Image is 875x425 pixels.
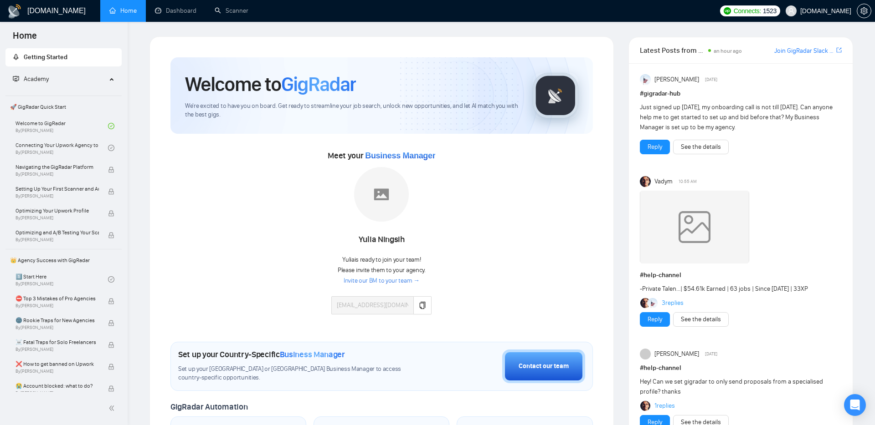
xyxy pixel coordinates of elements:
[6,98,121,116] span: 🚀 GigRadar Quick Start
[108,123,114,129] span: check-circle
[24,53,67,61] span: Getting Started
[15,116,108,136] a: Welcome to GigRadarBy[PERSON_NAME]
[679,177,697,186] span: 10:55 AM
[15,359,99,369] span: ❌ How to get banned on Upwork
[654,401,675,410] a: 1replies
[519,361,569,371] div: Contact our team
[836,46,842,54] span: export
[342,256,421,263] span: Yulia is ready to join your team!
[108,232,114,238] span: lock
[640,45,706,56] span: Latest Posts from the GigRadar Community
[640,191,749,263] img: weqQh+iSagEgQAAAABJRU5ErkJggg==
[15,269,108,289] a: 1️⃣ Start HereBy[PERSON_NAME]
[178,349,345,359] h1: Set up your Country-Specific
[15,215,99,221] span: By [PERSON_NAME]
[344,277,420,285] a: Invite our BM to your team →
[15,193,99,199] span: By [PERSON_NAME]
[640,312,670,327] button: Reply
[13,75,49,83] span: Academy
[673,140,729,154] button: See the details
[15,390,99,396] span: By [PERSON_NAME]
[108,385,114,392] span: lock
[640,363,842,373] h1: # help-channel
[502,349,585,383] button: Contact our team
[15,184,99,193] span: Setting Up Your First Scanner and Auto-Bidder
[108,276,114,283] span: check-circle
[734,6,761,16] span: Connects:
[640,285,808,293] span: - | $54.61k Earned | 63 jobs | Since [DATE] | 33XP
[714,48,742,54] span: an hour ago
[365,151,435,160] span: Business Manager
[215,7,248,15] a: searchScanner
[13,76,19,82] span: fund-projection-screen
[13,54,19,60] span: rocket
[7,4,22,19] img: logo
[724,7,731,15] img: upwork-logo.png
[788,8,794,14] span: user
[654,349,699,359] span: [PERSON_NAME]
[857,7,871,15] span: setting
[15,206,99,215] span: Optimizing Your Upwork Profile
[15,138,108,158] a: Connecting Your Upwork Agency to GigRadarBy[PERSON_NAME]
[640,140,670,154] button: Reply
[681,314,721,324] a: See the details
[280,349,345,359] span: Business Manager
[15,162,99,172] span: Navigating the GigRadar Platform
[15,338,99,347] span: ☠️ Fatal Traps for Solo Freelancers
[640,270,842,280] h1: # help-channel
[15,303,99,309] span: By [PERSON_NAME]
[648,314,662,324] a: Reply
[15,325,99,330] span: By [PERSON_NAME]
[15,294,99,303] span: ⛔ Top 3 Mistakes of Pro Agencies
[648,142,662,152] a: Reply
[654,75,699,85] span: [PERSON_NAME]
[642,285,680,293] a: Private Talen...
[654,177,673,187] span: Vadym
[108,145,114,151] span: check-circle
[640,378,823,395] span: Hey! Can we set gigradar to only send proposals from a specialised profile? thanks
[24,75,49,83] span: Academy
[763,6,777,16] span: 1523
[5,29,44,48] span: Home
[640,176,651,187] img: Vadym
[640,89,842,99] h1: # gigradar-hub
[15,172,99,177] span: By [PERSON_NAME]
[15,381,99,390] span: 😭 Account blocked: what to do?
[185,102,518,119] span: We're excited to have you on board. Get ready to streamline your job search, unlock new opportuni...
[338,266,426,274] span: Please invite them to your agency.
[5,48,122,66] li: Getting Started
[857,4,871,18] button: setting
[108,210,114,217] span: lock
[15,237,99,243] span: By [PERSON_NAME]
[15,347,99,352] span: By [PERSON_NAME]
[109,7,137,15] a: homeHome
[178,365,422,382] span: Set up your [GEOGRAPHIC_DATA] or [GEOGRAPHIC_DATA] Business Manager to access country-specific op...
[705,350,717,358] span: [DATE]
[640,103,833,131] span: Just signed up [DATE], my onboarding call is not till [DATE]. Can anyone help me to get started t...
[15,369,99,374] span: By [PERSON_NAME]
[844,394,866,416] div: Open Intercom Messenger
[331,232,432,248] div: Yulia Ningsih
[108,298,114,304] span: lock
[170,402,247,412] span: GigRadar Automation
[533,73,578,118] img: gigradar-logo.png
[185,72,356,96] h1: Welcome to
[15,228,99,237] span: Optimizing and A/B Testing Your Scanner for Better Results
[108,167,114,173] span: lock
[354,167,409,222] img: placeholder.png
[681,142,721,152] a: See the details
[155,7,196,15] a: dashboardDashboard
[774,46,834,56] a: Join GigRadar Slack Community
[108,342,114,348] span: lock
[108,188,114,195] span: lock
[108,320,114,326] span: lock
[281,72,356,96] span: GigRadar
[413,296,432,314] button: copy
[705,76,717,84] span: [DATE]
[419,302,426,309] span: copy
[836,46,842,55] a: export
[857,7,871,15] a: setting
[6,251,121,269] span: 👑 Agency Success with GigRadar
[328,151,435,161] span: Meet your
[640,74,651,85] img: Anisuzzaman Khan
